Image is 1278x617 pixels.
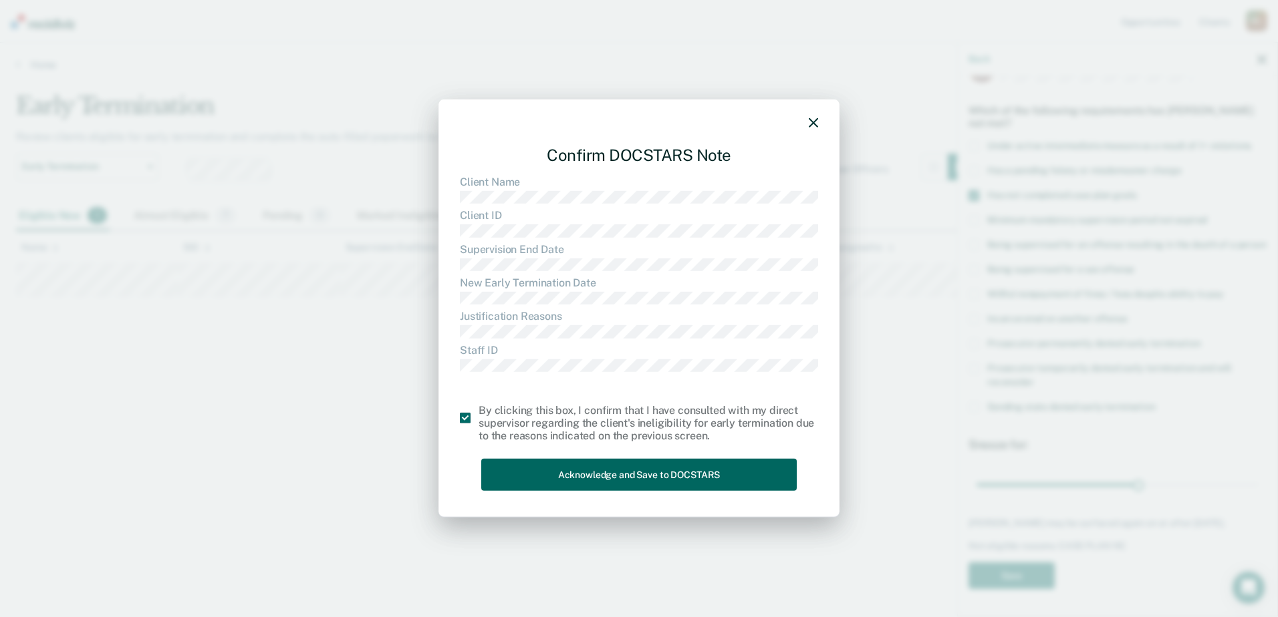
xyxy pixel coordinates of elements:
dt: New Early Termination Date [460,276,818,289]
button: Acknowledge and Save to DOCSTARS [481,458,797,491]
dt: Client Name [460,176,818,188]
div: Confirm DOCSTARS Note [460,135,818,176]
div: By clicking this box, I confirm that I have consulted with my direct supervisor regarding the cli... [479,404,818,443]
dt: Justification Reasons [460,310,818,323]
dt: Supervision End Date [460,242,818,255]
dt: Staff ID [460,343,818,356]
dt: Client ID [460,209,818,222]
